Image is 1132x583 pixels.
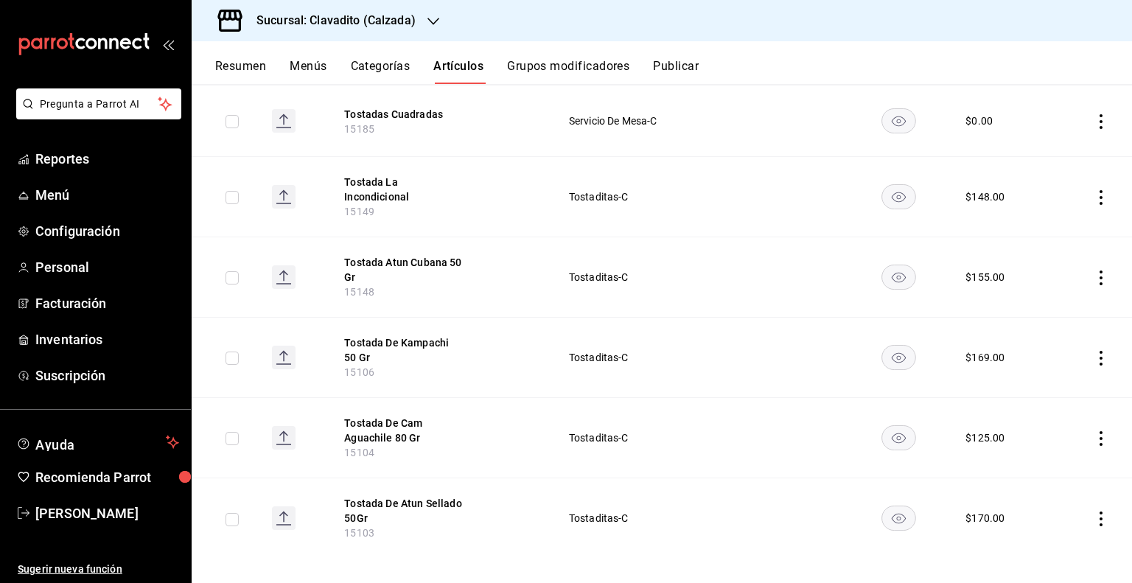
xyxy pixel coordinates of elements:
button: edit-product-location [344,496,462,526]
button: availability-product [881,108,916,133]
div: $ 170.00 [965,511,1005,526]
button: actions [1094,270,1108,285]
span: Tostaditas-C [569,272,708,282]
button: Artículos [433,59,483,84]
button: availability-product [881,506,916,531]
span: Sugerir nueva función [18,562,179,577]
div: $ 148.00 [965,189,1005,204]
h3: Sucursal: Clavadito (Calzada) [245,12,416,29]
span: Facturación [35,293,179,313]
div: $ 155.00 [965,270,1005,284]
button: Resumen [215,59,266,84]
span: Suscripción [35,366,179,385]
div: $ 0.00 [965,114,993,128]
span: Reportes [35,149,179,169]
button: edit-product-location [344,175,462,204]
span: Tostaditas-C [569,192,708,202]
button: actions [1094,351,1108,366]
button: actions [1094,431,1108,446]
span: Tostaditas-C [569,513,708,523]
span: 15106 [344,366,374,378]
button: edit-product-location [344,107,462,122]
span: Ayuda [35,433,160,451]
span: Tostaditas-C [569,433,708,443]
button: actions [1094,190,1108,205]
button: open_drawer_menu [162,38,174,50]
button: actions [1094,114,1108,129]
button: Grupos modificadores [507,59,629,84]
div: $ 169.00 [965,350,1005,365]
div: $ 125.00 [965,430,1005,445]
span: Recomienda Parrot [35,467,179,487]
button: actions [1094,512,1108,526]
span: 15103 [344,527,374,539]
span: Configuración [35,221,179,241]
button: edit-product-location [344,335,462,365]
span: 15149 [344,206,374,217]
span: [PERSON_NAME] [35,503,179,523]
span: Pregunta a Parrot AI [40,97,158,112]
button: availability-product [881,265,916,290]
span: Servicio De Mesa-C [569,116,708,126]
button: availability-product [881,345,916,370]
button: edit-product-location [344,416,462,445]
span: 15148 [344,286,374,298]
span: Personal [35,257,179,277]
button: availability-product [881,425,916,450]
button: edit-product-location [344,255,462,284]
button: availability-product [881,184,916,209]
button: Menús [290,59,326,84]
button: Publicar [653,59,699,84]
span: 15104 [344,447,374,458]
button: Categorías [351,59,410,84]
span: Menú [35,185,179,205]
a: Pregunta a Parrot AI [10,107,181,122]
span: Inventarios [35,329,179,349]
button: Pregunta a Parrot AI [16,88,181,119]
span: Tostaditas-C [569,352,708,363]
span: 15185 [344,123,374,135]
div: navigation tabs [215,59,1132,84]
